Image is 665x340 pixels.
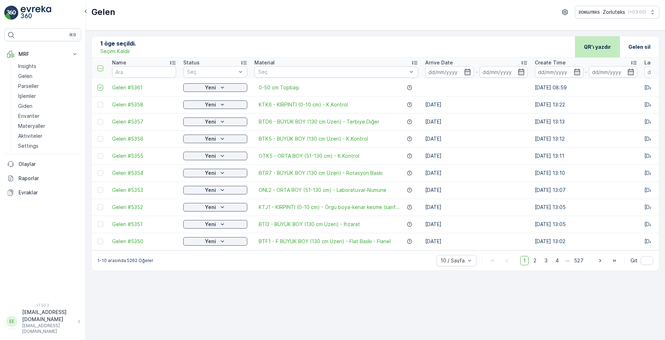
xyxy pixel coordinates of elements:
td: [DATE] [422,216,531,233]
a: Gelen #5353 [112,187,176,194]
a: Raporlar [4,171,81,185]
p: MRF [19,51,67,58]
a: Settings [15,141,81,151]
p: Giden [18,103,32,110]
button: Yeni [183,117,247,126]
span: Gelen #5356 [112,135,176,142]
div: Toggle Row Selected [97,119,103,125]
div: EE [6,316,17,327]
p: - [585,68,587,76]
td: [DATE] 13:02 [531,233,641,250]
td: [DATE] 13:22 [531,96,641,113]
a: Gelen #5358 [112,101,176,108]
span: Gelen #5351 [112,221,176,228]
a: Gelen #5350 [112,238,176,245]
p: Aktiviteler [18,132,42,140]
div: Toggle Row Selected [97,102,103,108]
input: Ara [112,66,176,78]
a: Giden [15,101,81,111]
a: OTK5 - ORTA BOY (51-130 cm) - K.Kontrol [259,152,359,159]
a: BTD6 - BÜYÜK BOY (130 cm Üzeri) - Terbiye Diğer [259,118,379,125]
p: 1-10 arasında 5262 Öğeler [97,258,153,263]
span: KTJ1 - KIRPINTI (0-10 cm) - Örgü boya-kenar kesme (sanf... [259,204,400,211]
a: Gelen #5352 [112,204,176,211]
a: Parseller [15,81,81,91]
p: Status [183,59,200,66]
p: Seçimi Kaldır [100,48,130,55]
p: Arrive Date [425,59,453,66]
p: [EMAIL_ADDRESS][DOMAIN_NAME] [22,323,74,334]
td: [DATE] 13:07 [531,182,641,199]
button: Yeni [183,237,247,246]
p: [EMAIL_ADDRESS][DOMAIN_NAME] [22,309,74,323]
span: 2 [530,256,540,265]
button: Yeni [183,100,247,109]
p: Parseller [18,83,39,90]
div: Toggle Row Selected [97,170,103,176]
p: Yeni [205,204,216,211]
button: Yeni [183,186,247,194]
p: Zorluteks [603,9,625,16]
a: Gelen #5361 [112,84,176,91]
span: 1 [520,256,529,265]
p: ... [565,256,570,265]
span: 527 [571,256,587,265]
div: Toggle Row Selected [97,204,103,210]
p: Yeni [205,238,216,245]
td: [DATE] [422,96,531,113]
p: ( +03:00 ) [628,9,646,15]
td: [DATE] [422,233,531,250]
input: dd/mm/yyyy [535,66,584,78]
td: [DATE] [422,199,531,216]
a: BTF1 - F BÜYÜK BOY (130 cm Üzeri) - Flat Baskı - Flanel [259,238,391,245]
img: 6-1-9-3_wQBzyll.png [578,8,600,16]
p: Yeni [205,187,216,194]
a: BTK5 - BÜYÜK BOY (130 cm Üzeri) - K.Kontrol [259,135,368,142]
a: Gelen #5357 [112,118,176,125]
input: dd/mm/yyyy [479,66,528,78]
a: Envanter [15,111,81,121]
a: İşlemler [15,91,81,101]
a: Gelen #5354 [112,169,176,177]
div: Toggle Row Selected [97,153,103,159]
span: v 1.50.3 [4,303,81,307]
td: [DATE] [422,147,531,164]
p: Materyaller [18,122,45,130]
span: 3 [541,256,551,265]
a: BTR7 - BÜYÜK BOY (130 cm Üzeri) - Rotasyon Baskı [259,169,382,177]
a: ONL2 - ORTA BOY (51-130 cm) - Laboratuvar-Numune [259,187,386,194]
p: Raporlar [19,175,78,182]
p: Yeni [205,152,216,159]
a: Gelen #5355 [112,152,176,159]
p: Yeni [205,118,216,125]
a: KTK6 - KIRPINTI (0-10 cm) - K.Kontrol [259,101,348,108]
input: dd/mm/yyyy [589,66,638,78]
button: Yeni [183,203,247,211]
a: Insights [15,61,81,71]
p: Material [254,59,275,66]
span: Git [630,257,638,264]
div: Toggle Row Selected [97,85,103,90]
a: Materyaller [15,121,81,131]
p: 1 öge seçildi. [100,39,136,48]
td: [DATE] [422,130,531,147]
p: Evraklar [19,189,78,196]
span: 4 [552,256,562,265]
p: Name [112,59,126,66]
p: Yeni [205,135,216,142]
button: Yeni [183,135,247,143]
td: [DATE] 13:10 [531,164,641,182]
a: BTİ3 - BÜYÜK BOY (130 cm Üzeri) - İhzarat [259,221,360,228]
a: Aktiviteler [15,131,81,141]
div: Toggle Row Selected [97,187,103,193]
a: Evraklar [4,185,81,200]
